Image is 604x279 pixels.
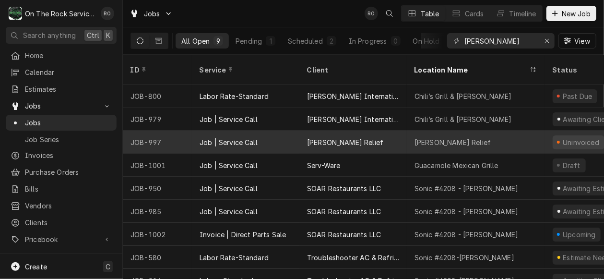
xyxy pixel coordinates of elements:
[126,6,177,22] a: Go to Jobs
[415,183,518,194] div: Sonic #4208 - [PERSON_NAME]
[101,7,114,20] div: RO
[288,36,322,46] div: Scheduled
[413,36,440,46] div: On Hold
[123,246,192,269] div: JOB-580
[123,85,192,108] div: JOB-800
[415,137,491,147] div: [PERSON_NAME] Relief
[181,36,210,46] div: All Open
[465,9,484,19] div: Cards
[200,137,258,147] div: Job | Service Call
[464,33,536,49] input: Keyword search
[6,147,117,163] a: Invoices
[106,30,110,40] span: K
[307,137,383,147] div: [PERSON_NAME] Relief
[349,36,387,46] div: In Progress
[415,65,528,75] div: Location Name
[9,7,22,20] div: On The Rock Services's Avatar
[562,91,594,101] div: Past Due
[329,36,334,46] div: 2
[546,6,596,21] button: New Job
[560,9,592,19] span: New Job
[25,134,112,145] span: Job Series
[6,249,117,265] a: Reports
[25,9,95,19] div: On The Rock Services
[123,131,192,154] div: JOB-997
[415,91,512,101] div: Chili’s Grill & [PERSON_NAME]
[23,30,76,40] span: Search anything
[6,198,117,214] a: Vendors
[421,9,439,19] div: Table
[123,108,192,131] div: JOB-979
[307,230,381,240] div: SOAR Restaurants LLC
[558,33,596,49] button: View
[562,230,597,240] div: Upcoming
[101,7,114,20] div: Rich Ortega's Avatar
[200,253,269,263] div: Labor Rate-Standard
[307,183,381,194] div: SOAR Restaurants LLC
[25,84,112,94] span: Estimates
[572,36,592,46] span: View
[6,27,117,44] button: Search anythingCtrlK
[307,91,399,101] div: [PERSON_NAME] International Inc
[393,36,399,46] div: 0
[123,223,192,246] div: JOB-1002
[123,200,192,223] div: JOB-985
[6,98,117,114] a: Go to Jobs
[415,160,498,170] div: Guacamole Mexican Grille
[25,252,112,262] span: Reports
[25,118,112,128] span: Jobs
[215,36,221,46] div: 9
[415,230,518,240] div: Sonic #4208 - [PERSON_NAME]
[6,181,117,197] a: Bills
[200,65,290,75] div: Service
[87,30,99,40] span: Ctrl
[25,50,112,61] span: Home
[130,65,182,75] div: ID
[200,183,258,194] div: Job | Service Call
[562,137,601,147] div: Uninvoiced
[25,234,97,244] span: Pricebook
[106,262,110,272] span: C
[365,7,378,20] div: RO
[307,114,399,124] div: [PERSON_NAME] International Inc
[144,9,160,19] span: Jobs
[25,218,112,228] span: Clients
[200,91,269,101] div: Labor Rate-Standard
[25,184,112,194] span: Bills
[509,9,536,19] div: Timeline
[6,231,117,247] a: Go to Pricebook
[25,101,97,111] span: Jobs
[200,206,258,217] div: Job | Service Call
[539,33,555,49] button: Erase input
[25,201,112,211] span: Vendors
[25,67,112,77] span: Calendar
[123,177,192,200] div: JOB-950
[415,114,512,124] div: Chili’s Grill & [PERSON_NAME]
[415,253,514,263] div: Sonic #4208-[PERSON_NAME]
[200,230,286,240] div: Invoice | Direct Parts Sale
[6,64,117,80] a: Calendar
[6,164,117,180] a: Purchase Orders
[25,263,47,271] span: Create
[236,36,262,46] div: Pending
[6,115,117,131] a: Jobs
[307,160,340,170] div: Serv-Ware
[382,6,397,21] button: Open search
[25,167,112,177] span: Purchase Orders
[6,215,117,230] a: Clients
[365,7,378,20] div: Rich Ortega's Avatar
[6,132,117,147] a: Job Series
[268,36,273,46] div: 1
[6,48,117,63] a: Home
[307,206,381,217] div: SOAR Restaurants LLC
[307,65,397,75] div: Client
[25,150,112,160] span: Invoices
[415,206,518,217] div: Sonic #4208 - [PERSON_NAME]
[200,160,258,170] div: Job | Service Call
[9,7,22,20] div: O
[6,81,117,97] a: Estimates
[200,114,258,124] div: Job | Service Call
[307,253,399,263] div: Troubleshooter AC & Refrigeration - ElectroFreeze of The Carolinas
[561,160,582,170] div: Draft
[123,154,192,177] div: JOB-1001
